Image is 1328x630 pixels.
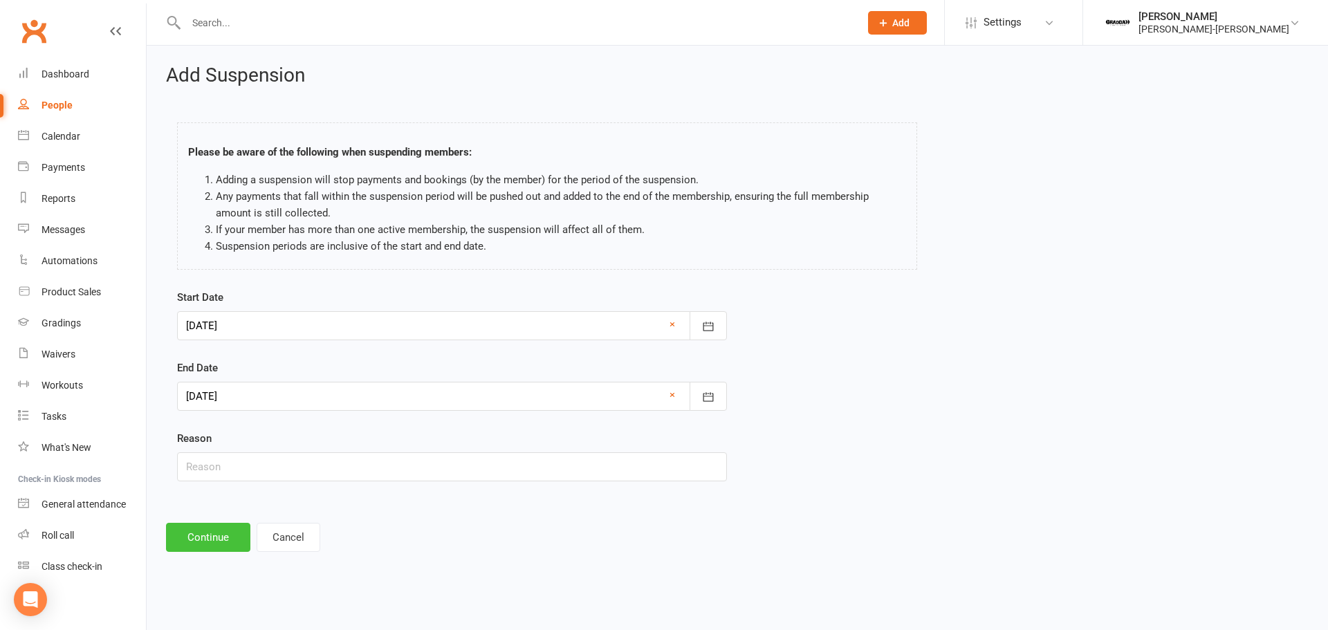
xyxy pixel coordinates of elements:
[41,100,73,111] div: People
[18,339,146,370] a: Waivers
[41,561,102,572] div: Class check-in
[41,224,85,235] div: Messages
[41,68,89,80] div: Dashboard
[18,370,146,401] a: Workouts
[17,14,51,48] a: Clubworx
[18,401,146,432] a: Tasks
[1104,9,1132,37] img: thumb_image1722295729.png
[41,162,85,173] div: Payments
[257,523,320,552] button: Cancel
[216,238,906,254] li: Suspension periods are inclusive of the start and end date.
[182,13,850,33] input: Search...
[177,289,223,306] label: Start Date
[670,387,675,403] a: ×
[18,432,146,463] a: What's New
[18,489,146,520] a: General attendance kiosk mode
[166,523,250,552] button: Continue
[1138,23,1289,35] div: [PERSON_NAME]-[PERSON_NAME]
[41,317,81,328] div: Gradings
[41,499,126,510] div: General attendance
[41,530,74,541] div: Roll call
[18,551,146,582] a: Class kiosk mode
[188,146,472,158] strong: Please be aware of the following when suspending members:
[177,360,218,376] label: End Date
[868,11,927,35] button: Add
[1138,10,1289,23] div: [PERSON_NAME]
[984,7,1022,38] span: Settings
[166,65,1309,86] h2: Add Suspension
[41,380,83,391] div: Workouts
[41,131,80,142] div: Calendar
[41,286,101,297] div: Product Sales
[892,17,910,28] span: Add
[18,121,146,152] a: Calendar
[18,183,146,214] a: Reports
[18,90,146,121] a: People
[41,349,75,360] div: Waivers
[216,172,906,188] li: Adding a suspension will stop payments and bookings (by the member) for the period of the suspens...
[216,188,906,221] li: Any payments that fall within the suspension period will be pushed out and added to the end of th...
[177,430,212,447] label: Reason
[18,214,146,245] a: Messages
[41,442,91,453] div: What's New
[18,59,146,90] a: Dashboard
[41,255,98,266] div: Automations
[18,245,146,277] a: Automations
[18,277,146,308] a: Product Sales
[18,152,146,183] a: Payments
[177,452,727,481] input: Reason
[18,308,146,339] a: Gradings
[216,221,906,238] li: If your member has more than one active membership, the suspension will affect all of them.
[14,583,47,616] div: Open Intercom Messenger
[41,193,75,204] div: Reports
[18,520,146,551] a: Roll call
[670,316,675,333] a: ×
[41,411,66,422] div: Tasks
